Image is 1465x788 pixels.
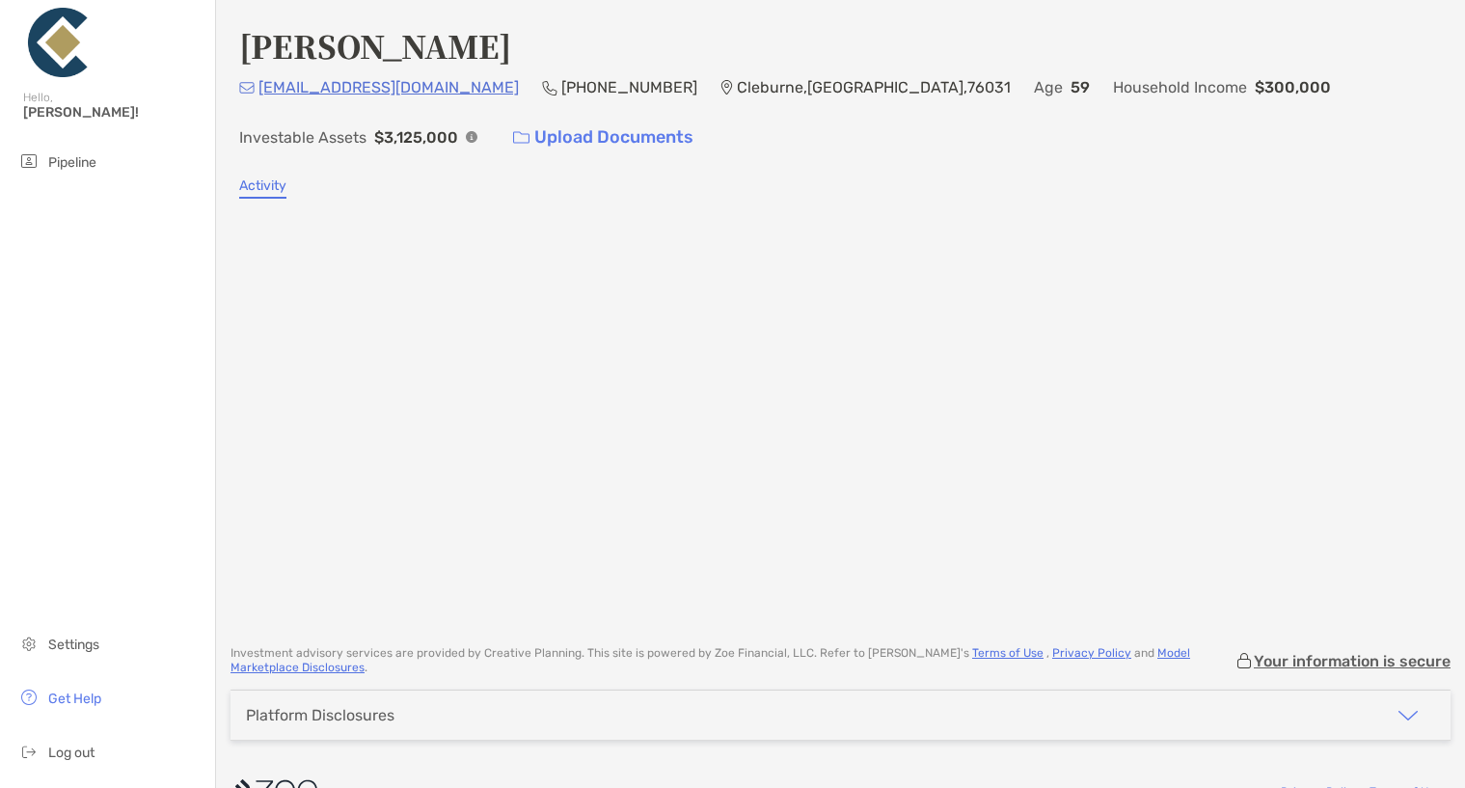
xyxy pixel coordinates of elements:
p: $300,000 [1255,75,1331,99]
p: Investment advisory services are provided by Creative Planning . This site is powered by Zoe Fina... [231,646,1234,675]
img: get-help icon [17,686,41,709]
img: button icon [513,131,529,145]
h4: [PERSON_NAME] [239,23,511,68]
a: Activity [239,177,286,199]
span: Log out [48,745,95,761]
img: settings icon [17,632,41,655]
p: 59 [1071,75,1090,99]
img: Zoe Logo [23,8,93,77]
p: [EMAIL_ADDRESS][DOMAIN_NAME] [258,75,519,99]
span: [PERSON_NAME]! [23,104,203,121]
p: Household Income [1113,75,1247,99]
img: logout icon [17,740,41,763]
span: Get Help [48,691,101,707]
img: icon arrow [1397,704,1420,727]
a: Upload Documents [501,117,706,158]
img: pipeline icon [17,149,41,173]
img: Info Icon [466,131,477,143]
a: Model Marketplace Disclosures [231,646,1190,674]
span: Settings [48,637,99,653]
img: Phone Icon [542,80,557,95]
p: $3,125,000 [374,125,458,149]
img: Email Icon [239,82,255,94]
p: [PHONE_NUMBER] [561,75,697,99]
span: Pipeline [48,154,96,171]
p: Cleburne , [GEOGRAPHIC_DATA] , 76031 [737,75,1011,99]
div: Platform Disclosures [246,706,394,724]
p: Your information is secure [1254,652,1451,670]
p: Age [1034,75,1063,99]
p: Investable Assets [239,125,366,149]
img: Location Icon [720,80,733,95]
a: Privacy Policy [1052,646,1131,660]
a: Terms of Use [972,646,1044,660]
